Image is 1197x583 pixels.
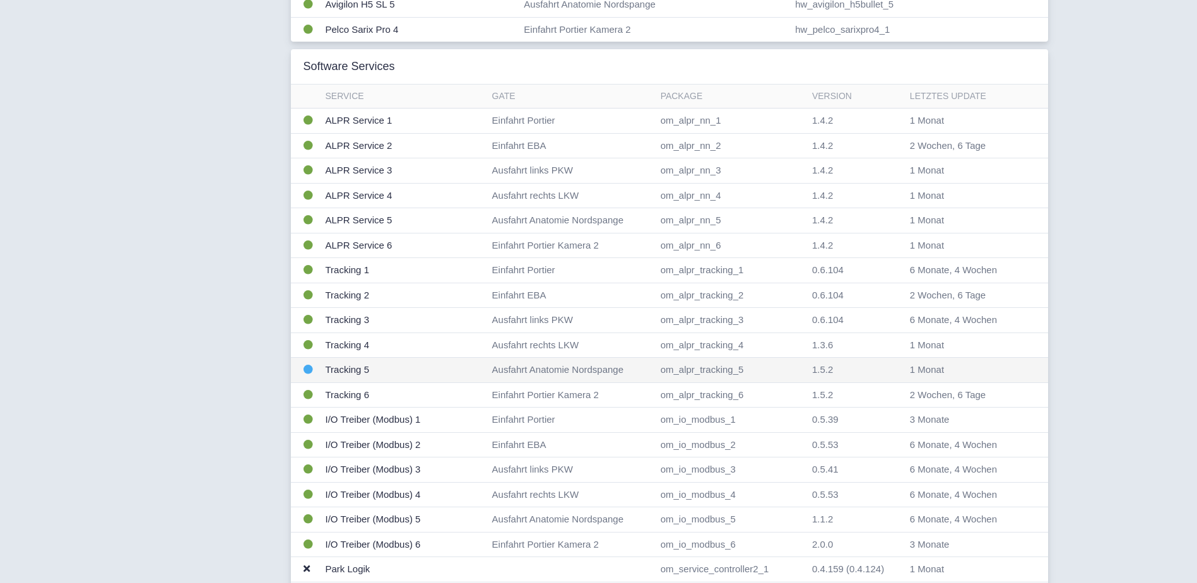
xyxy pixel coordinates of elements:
[656,482,807,507] td: om_io_modbus_4
[812,414,839,425] span: 0.5.39
[321,208,487,233] td: ALPR Service 5
[905,233,1027,258] td: 1 Monat
[487,85,656,109] th: Gate
[656,208,807,233] td: om_alpr_nn_5
[487,482,656,507] td: Ausfahrt rechts LKW
[487,333,656,358] td: Ausfahrt rechts LKW
[812,464,839,474] span: 0.5.41
[321,408,487,433] td: I/O Treiber (Modbus) 1
[656,133,807,158] td: om_alpr_nn_2
[321,133,487,158] td: ALPR Service 2
[807,85,905,109] th: Version
[790,17,1047,42] td: hw_pelco_sarixpro4_1
[905,158,1027,184] td: 1 Monat
[656,358,807,383] td: om_alpr_tracking_5
[905,258,1027,283] td: 6 Monate, 4 Wochen
[656,557,807,582] td: om_service_controller2_1
[487,158,656,184] td: Ausfahrt links PKW
[321,507,487,533] td: I/O Treiber (Modbus) 5
[656,85,807,109] th: Package
[321,85,487,109] th: Service
[487,308,656,333] td: Ausfahrt links PKW
[656,158,807,184] td: om_alpr_nn_3
[487,109,656,134] td: Einfahrt Portier
[656,308,807,333] td: om_alpr_tracking_3
[812,514,833,524] span: 1.1.2
[321,532,487,557] td: I/O Treiber (Modbus) 6
[487,283,656,308] td: Einfahrt EBA
[321,258,487,283] td: Tracking 1
[905,432,1027,457] td: 6 Monate, 4 Wochen
[812,364,833,375] span: 1.5.2
[905,183,1027,208] td: 1 Monat
[812,339,833,350] span: 1.3.6
[905,457,1027,483] td: 6 Monate, 4 Wochen
[905,358,1027,383] td: 1 Monat
[812,290,844,300] span: 0.6.104
[656,283,807,308] td: om_alpr_tracking_2
[812,539,833,550] span: 2.0.0
[905,482,1027,507] td: 6 Monate, 4 Wochen
[656,233,807,258] td: om_alpr_nn_6
[812,115,833,126] span: 1.4.2
[487,457,656,483] td: Ausfahrt links PKW
[487,432,656,457] td: Einfahrt EBA
[905,408,1027,433] td: 3 Monate
[846,563,884,574] span: (0.4.124)
[656,457,807,483] td: om_io_modbus_3
[812,215,833,225] span: 1.4.2
[905,532,1027,557] td: 3 Monate
[321,183,487,208] td: ALPR Service 4
[519,17,790,42] td: Einfahrt Portier Kamera 2
[812,165,833,175] span: 1.4.2
[812,240,833,250] span: 1.4.2
[487,258,656,283] td: Einfahrt Portier
[656,333,807,358] td: om_alpr_tracking_4
[905,109,1027,134] td: 1 Monat
[487,382,656,408] td: Einfahrt Portier Kamera 2
[656,507,807,533] td: om_io_modbus_5
[812,389,833,400] span: 1.5.2
[321,432,487,457] td: I/O Treiber (Modbus) 2
[321,358,487,383] td: Tracking 5
[656,408,807,433] td: om_io_modbus_1
[656,382,807,408] td: om_alpr_tracking_6
[487,507,656,533] td: Ausfahrt Anatomie Nordspange
[812,140,833,151] span: 1.4.2
[487,183,656,208] td: Ausfahrt rechts LKW
[321,482,487,507] td: I/O Treiber (Modbus) 4
[487,208,656,233] td: Ausfahrt Anatomie Nordspange
[321,457,487,483] td: I/O Treiber (Modbus) 3
[304,60,395,74] h3: Software Services
[487,532,656,557] td: Einfahrt Portier Kamera 2
[321,283,487,308] td: Tracking 2
[812,563,844,574] span: 0.4.159
[321,333,487,358] td: Tracking 4
[905,333,1027,358] td: 1 Monat
[812,439,839,450] span: 0.5.53
[656,532,807,557] td: om_io_modbus_6
[321,17,519,42] td: Pelco Sarix Pro 4
[656,432,807,457] td: om_io_modbus_2
[905,382,1027,408] td: 2 Wochen, 6 Tage
[812,264,844,275] span: 0.6.104
[905,557,1027,582] td: 1 Monat
[487,358,656,383] td: Ausfahrt Anatomie Nordspange
[321,233,487,258] td: ALPR Service 6
[656,109,807,134] td: om_alpr_nn_1
[905,208,1027,233] td: 1 Monat
[905,133,1027,158] td: 2 Wochen, 6 Tage
[812,314,844,325] span: 0.6.104
[487,408,656,433] td: Einfahrt Portier
[321,109,487,134] td: ALPR Service 1
[656,258,807,283] td: om_alpr_tracking_1
[812,190,833,201] span: 1.4.2
[487,133,656,158] td: Einfahrt EBA
[321,308,487,333] td: Tracking 3
[905,85,1027,109] th: Letztes Update
[905,308,1027,333] td: 6 Monate, 4 Wochen
[321,158,487,184] td: ALPR Service 3
[321,382,487,408] td: Tracking 6
[905,507,1027,533] td: 6 Monate, 4 Wochen
[905,283,1027,308] td: 2 Wochen, 6 Tage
